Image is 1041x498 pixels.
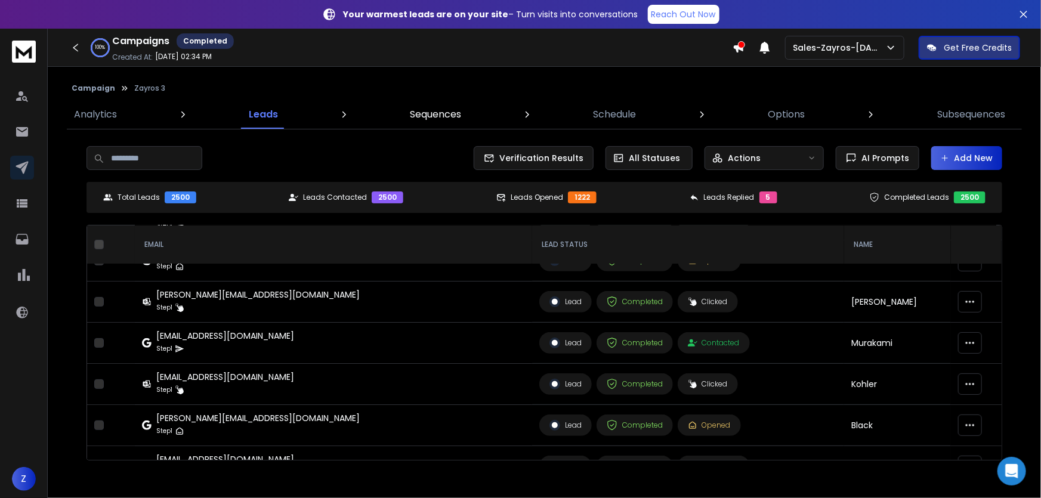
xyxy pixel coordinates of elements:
div: [EMAIL_ADDRESS][DOMAIN_NAME] [156,453,294,465]
h1: Campaigns [112,34,169,48]
p: Schedule [594,107,637,122]
p: Reach Out Now [651,8,716,20]
p: Leads [249,107,278,122]
div: 5 [759,191,777,203]
p: Actions [728,152,761,164]
div: Clicked [688,297,728,307]
div: [EMAIL_ADDRESS][DOMAIN_NAME] [156,330,294,342]
p: 100 % [95,44,106,51]
a: Schedule [586,100,644,129]
div: 2500 [165,191,196,203]
div: Completed [607,420,663,431]
p: Leads Replied [704,193,755,202]
p: Subsequences [937,107,1005,122]
div: Lead [549,420,582,431]
button: Get Free Credits [919,36,1020,60]
span: Verification Results [495,152,583,164]
button: Z [12,467,36,491]
p: Options [768,107,805,122]
p: Step 1 [156,261,172,273]
td: Kohler [844,364,951,405]
th: EMAIL [135,225,532,264]
a: Subsequences [930,100,1012,129]
div: [PERSON_NAME][EMAIL_ADDRESS][DOMAIN_NAME] [156,289,360,301]
div: [EMAIL_ADDRESS][DOMAIN_NAME] [156,371,294,383]
a: Options [761,100,813,129]
p: Created At: [112,52,153,62]
p: Zayros 3 [134,83,165,93]
button: Campaign [72,83,115,93]
p: Step 1 [156,302,172,314]
button: Verification Results [474,146,594,170]
div: Completed [177,33,234,49]
div: Lead [549,338,582,348]
strong: Your warmest leads are on your site [344,8,509,20]
div: 2500 [372,191,403,203]
div: Completed [607,296,663,307]
div: Lead [549,296,582,307]
div: 1222 [568,191,597,203]
div: [PERSON_NAME][EMAIL_ADDRESS][DOMAIN_NAME] [156,412,360,424]
p: Total Leads [118,193,160,202]
img: logo [12,41,36,63]
p: Completed Leads [884,193,949,202]
th: NAME [844,225,951,264]
p: Step 1 [156,343,172,355]
td: Black [844,405,951,446]
td: [PERSON_NAME] [844,282,951,323]
p: [DATE] 02:34 PM [155,52,212,61]
p: Sequences [410,107,461,122]
div: Completed [607,379,663,389]
div: Opened [688,420,731,430]
p: Analytics [74,107,117,122]
div: 2500 [954,191,986,203]
p: – Turn visits into conversations [344,8,638,20]
p: Get Free Credits [944,42,1012,54]
p: Step 1 [156,425,172,437]
div: Contacted [688,338,740,348]
th: LEAD STATUS [532,225,844,264]
p: Leads Opened [511,193,563,202]
p: Leads Contacted [303,193,367,202]
p: All Statuses [629,152,680,164]
div: Open Intercom Messenger [997,457,1026,485]
span: AI Prompts [857,152,909,164]
td: Murakami [844,323,951,364]
a: Sequences [403,100,468,129]
a: Analytics [67,100,124,129]
a: Reach Out Now [648,5,719,24]
div: Lead [549,379,582,389]
button: AI Prompts [836,146,919,170]
button: Add New [931,146,1002,170]
p: Sales-Zayros-[DATE] [793,42,885,54]
p: Step 1 [156,384,172,396]
a: Leads [242,100,285,129]
td: Payami [844,446,951,487]
div: Clicked [688,379,728,389]
div: Completed [607,338,663,348]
